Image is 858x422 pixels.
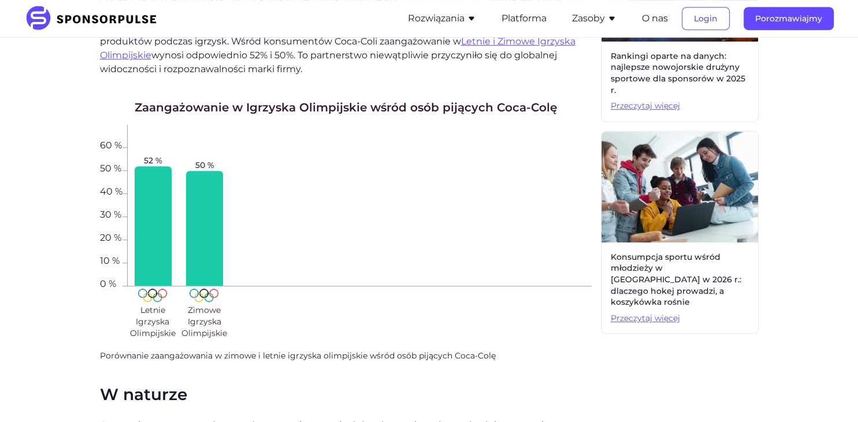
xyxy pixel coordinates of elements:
[144,155,153,166] font: 52
[100,186,113,197] font: 40
[114,209,121,220] font: %
[572,12,616,25] button: Zasoby
[502,12,547,25] button: Platforma
[611,100,680,111] font: Przeczytaj więcej
[100,350,496,361] font: Porównanie zaangażowania w zimowe i letnie igrzyska olimpijskie wśród osób pijących Coca-Colę
[114,232,121,243] font: %
[155,155,162,166] font: %
[502,13,547,24] a: Platforma
[744,7,834,30] button: Porozmawiajmy
[744,13,834,24] a: Porozmawiajmy
[100,50,557,74] font: wynosi odpowiednio 52% i 50%. To partnerstwo niewątpliwie przyczyniło się do globalnej widocznośc...
[135,100,557,114] font: Zaangażowanie w Igrzyska Olimpijskie wśród osób pijących Coca-Colę
[109,278,116,289] font: %
[642,12,668,25] button: O nas
[611,252,741,307] font: Konsumpcja sportu wśród młodzieży w [GEOGRAPHIC_DATA] w 2026 r.: dlaczego hokej prowadzi, a koszy...
[642,13,668,24] a: O nas
[694,13,718,24] font: Login
[611,51,745,95] font: Rankingi oparte na danych: najlepsze nowojorskie drużyny sportowe dla sponsorów w 2025 r.
[611,313,680,323] font: Przeczytaj więcej
[572,13,605,24] font: Zasoby
[207,160,214,170] font: %
[601,132,758,242] img: Zdjęcia Getty dzięki uprzejmości Unsplash
[100,232,112,243] font: 20
[181,305,227,338] font: Zimowe Igrzyska Olimpijskie
[682,13,730,24] a: Login
[100,163,112,174] font: 50
[100,278,106,289] font: 0
[114,163,121,174] font: %
[601,131,759,334] a: Konsumpcja sportu wśród młodzieży w [GEOGRAPHIC_DATA] w 2026 r.: dlaczego hokej prowadzi, a koszy...
[755,13,822,24] font: Porozmawiajmy
[130,305,176,338] font: Letnie Igrzyska Olimpijskie
[408,13,465,24] font: Rozwiązania
[682,7,730,30] button: Login
[114,140,122,151] font: %
[112,255,120,266] font: %
[100,384,187,404] font: W naturze
[100,255,110,266] font: 10
[408,12,476,25] button: Rozwiązania
[100,140,112,151] font: 60
[25,6,165,31] img: SponsorPulse
[115,186,122,197] font: %
[195,160,205,170] font: 50
[100,209,112,220] font: 30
